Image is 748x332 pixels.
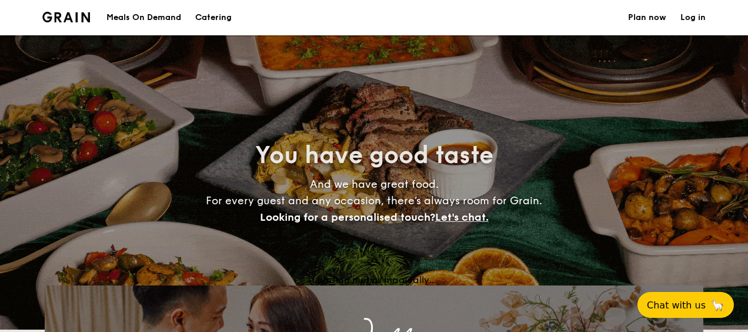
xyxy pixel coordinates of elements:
[710,298,724,312] span: 🦙
[45,274,703,285] div: Loading menus magically...
[647,300,706,311] span: Chat with us
[435,211,489,224] span: Let's chat.
[637,292,734,318] button: Chat with us🦙
[42,12,90,22] img: Grain
[42,12,90,22] a: Logotype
